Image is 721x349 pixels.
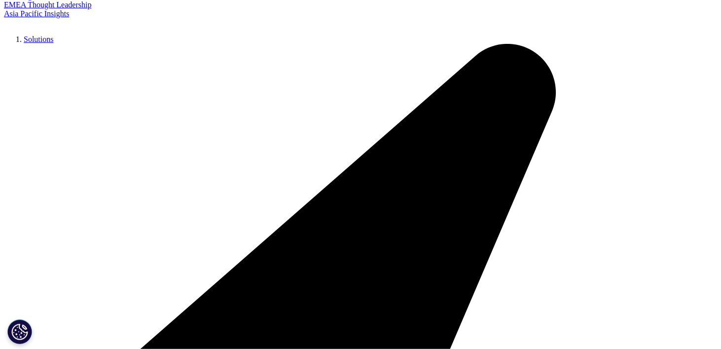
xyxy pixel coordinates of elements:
[4,0,91,9] a: EMEA Thought Leadership
[24,35,53,43] a: Solutions
[7,319,32,344] button: Definições de cookies
[4,9,69,18] a: Asia Pacific Insights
